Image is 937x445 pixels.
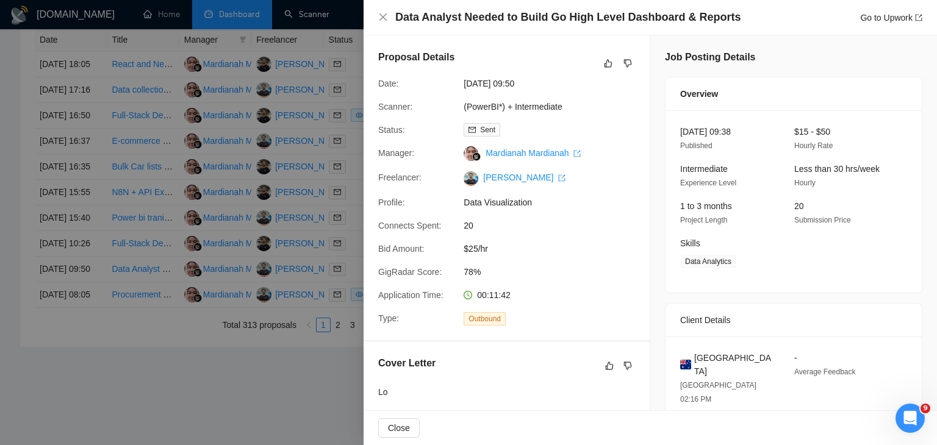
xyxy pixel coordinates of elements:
[395,10,741,25] h4: Data Analyst Needed to Build Go High Level Dashboard & Reports
[602,358,617,373] button: like
[794,141,833,150] span: Hourly Rate
[378,50,454,65] h5: Proposal Details
[480,126,495,134] span: Sent
[378,356,436,371] h5: Cover Letter
[378,221,442,230] span: Connects Spent:
[464,196,647,209] span: Data Visualization
[860,13,922,23] a: Go to Upworkexport
[388,421,410,435] span: Close
[464,102,562,112] a: (PowerBI*) + Intermediate
[378,12,388,23] button: Close
[794,179,816,187] span: Hourly
[680,164,728,174] span: Intermediate
[620,56,635,71] button: dislike
[680,127,731,137] span: [DATE] 09:38
[378,102,412,112] span: Scanner:
[794,127,830,137] span: $15 - $50
[378,79,398,88] span: Date:
[680,358,691,371] img: 🇦🇺
[378,12,388,22] span: close
[464,219,647,232] span: 20
[680,216,727,224] span: Project Length
[468,126,476,133] span: mail
[623,361,632,371] span: dislike
[623,59,632,68] span: dislike
[378,290,443,300] span: Application Time:
[620,358,635,373] button: dislike
[665,50,755,65] h5: Job Posting Details
[680,87,718,101] span: Overview
[483,173,565,182] a: [PERSON_NAME] export
[794,201,804,211] span: 20
[794,353,797,363] span: -
[378,148,414,158] span: Manager:
[601,56,616,71] button: like
[477,290,511,300] span: 00:11:42
[694,351,775,378] span: [GEOGRAPHIC_DATA]
[921,404,930,413] span: 9
[605,361,614,371] span: like
[378,198,405,207] span: Profile:
[486,148,581,158] a: Mardianah Mardianah export
[464,291,472,299] span: clock-circle
[915,14,922,21] span: export
[680,201,732,211] span: 1 to 3 months
[896,404,925,433] iframe: Intercom live chat
[680,304,907,336] div: Client Details
[794,164,880,174] span: Less than 30 hrs/week
[378,267,442,277] span: GigRadar Score:
[464,242,647,255] span: $25/hr
[464,312,506,326] span: Outbound
[378,173,422,182] span: Freelancer:
[472,152,481,161] img: gigradar-bm.png
[680,238,700,248] span: Skills
[604,59,612,68] span: like
[680,255,736,268] span: Data Analytics
[378,313,399,323] span: Type:
[378,244,425,254] span: Bid Amount:
[464,171,478,186] img: c1vnAk7Xg35u1M3RaLzkY2xn22cMI9QnxesaoOFDUVoDELUyl3LMqzhVQbq_15fTna
[680,381,756,404] span: [GEOGRAPHIC_DATA] 02:16 PM
[378,125,405,135] span: Status:
[378,418,420,438] button: Close
[558,174,565,182] span: export
[794,368,856,376] span: Average Feedback
[464,77,647,90] span: [DATE] 09:50
[794,216,851,224] span: Submission Price
[573,150,581,157] span: export
[680,141,713,150] span: Published
[464,265,647,279] span: 78%
[680,179,736,187] span: Experience Level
